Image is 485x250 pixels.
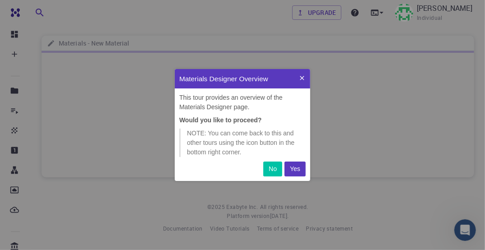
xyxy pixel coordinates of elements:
[294,69,310,88] button: Quit Tour
[187,129,299,157] p: NOTE: You can come back to this and other tours using the icon button in the bottom right corner.
[179,93,306,112] p: This tour provides an overview of the Materials Designer page.
[290,164,300,174] p: Yes
[263,162,282,176] button: No
[284,162,306,176] button: Yes
[179,116,262,124] strong: Would you like to proceed?
[179,74,294,84] p: Materials Designer Overview
[269,164,277,174] p: No
[18,6,51,14] span: Support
